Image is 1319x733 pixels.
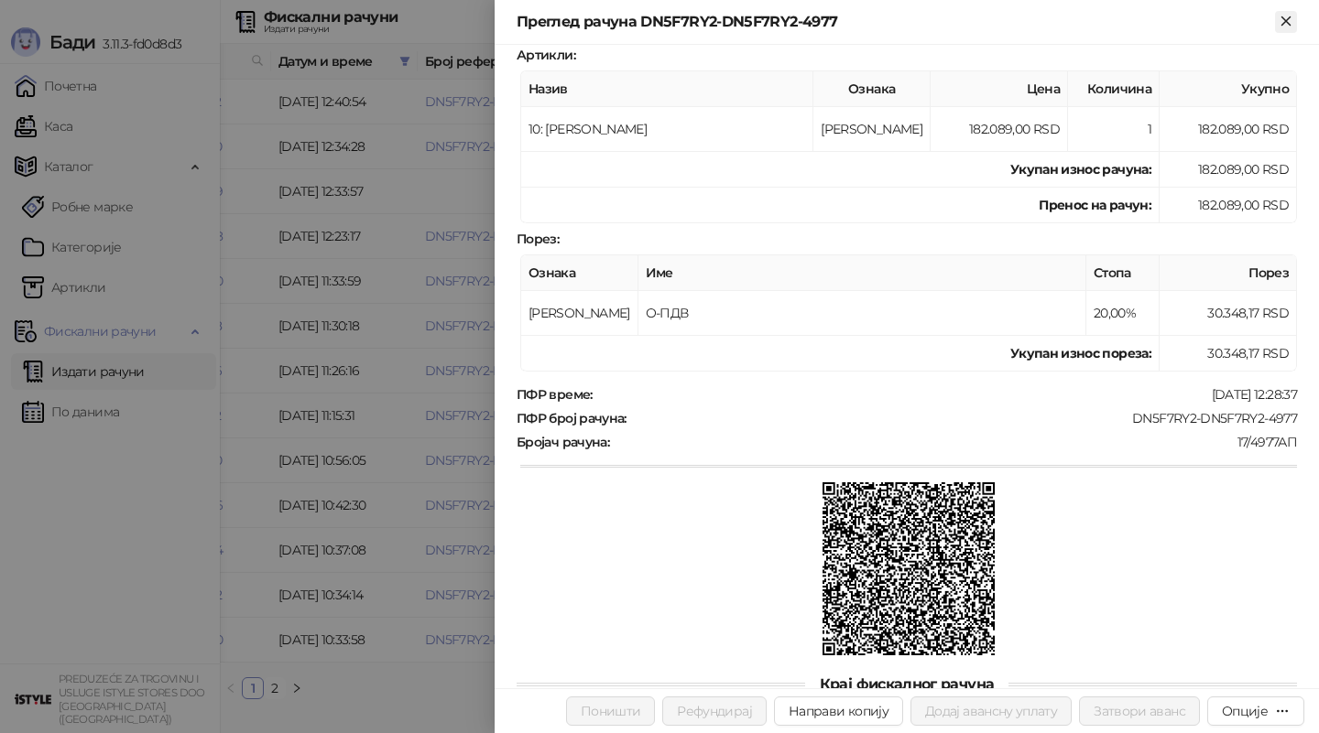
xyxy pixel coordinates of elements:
[517,386,593,403] strong: ПФР време :
[1160,336,1297,372] td: 30.348,17 RSD
[931,71,1068,107] th: Цена
[813,71,931,107] th: Ознака
[594,386,1299,403] div: [DATE] 12:28:37
[1010,161,1151,178] strong: Укупан износ рачуна :
[1207,696,1304,726] button: Опције
[566,696,656,726] button: Поништи
[1010,345,1151,361] strong: Укупан износ пореза:
[1160,152,1297,188] td: 182.089,00 RSD
[628,410,1299,426] div: DN5F7RY2-DN5F7RY2-4977
[1039,197,1151,213] strong: Пренос на рачун :
[517,231,559,247] strong: Порез :
[662,696,767,726] button: Рефундирај
[805,675,1009,693] span: Крај фискалног рачуна
[1068,107,1160,152] td: 1
[638,291,1086,336] td: О-ПДВ
[774,696,903,726] button: Направи копију
[910,696,1072,726] button: Додај авансну уплату
[521,107,813,152] td: 10: [PERSON_NAME]
[1086,255,1160,291] th: Стопа
[789,703,888,719] span: Направи копију
[521,255,638,291] th: Ознака
[517,410,627,426] strong: ПФР број рачуна :
[823,482,996,655] img: QR код
[517,47,575,63] strong: Артикли :
[517,434,609,450] strong: Бројач рачуна :
[611,434,1299,450] div: 17/4977АП
[521,291,638,336] td: [PERSON_NAME]
[1160,107,1297,152] td: 182.089,00 RSD
[517,11,1275,33] div: Преглед рачуна DN5F7RY2-DN5F7RY2-4977
[1275,11,1297,33] button: Close
[1160,255,1297,291] th: Порез
[1068,71,1160,107] th: Количина
[813,107,931,152] td: [PERSON_NAME]
[1160,291,1297,336] td: 30.348,17 RSD
[1086,291,1160,336] td: 20,00%
[1222,703,1268,719] div: Опције
[1079,696,1200,726] button: Затвори аванс
[1160,71,1297,107] th: Укупно
[638,255,1086,291] th: Име
[1160,188,1297,223] td: 182.089,00 RSD
[521,71,813,107] th: Назив
[931,107,1068,152] td: 182.089,00 RSD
